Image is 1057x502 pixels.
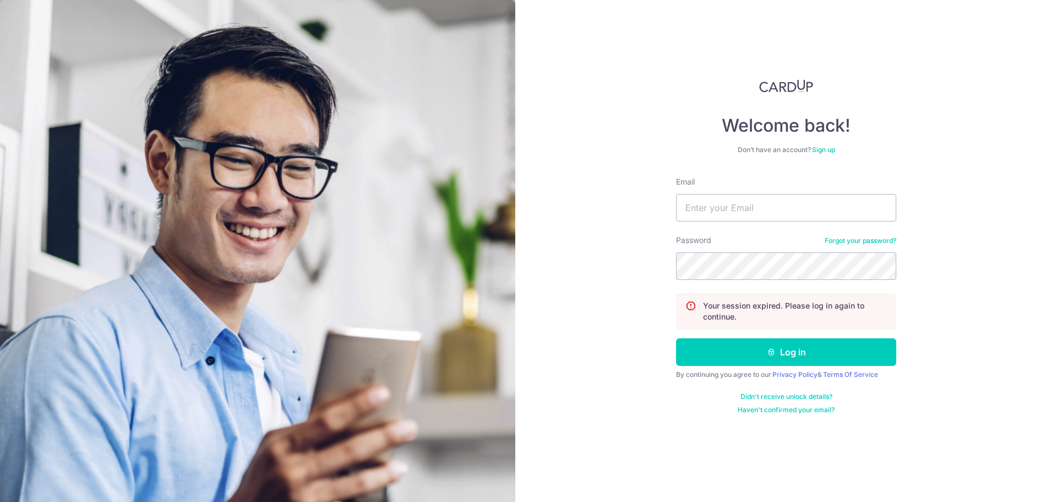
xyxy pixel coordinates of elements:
label: Password [676,235,711,246]
div: Don’t have an account? [676,145,896,154]
a: Haven't confirmed your email? [738,406,835,414]
a: Didn't receive unlock details? [740,392,832,401]
h4: Welcome back! [676,115,896,137]
a: Terms Of Service [823,370,878,379]
img: CardUp Logo [759,79,813,93]
a: Forgot your password? [825,236,896,245]
button: Log in [676,338,896,366]
div: By continuing you agree to our & [676,370,896,379]
p: Your session expired. Please log in again to continue. [703,300,887,322]
label: Email [676,176,695,187]
input: Enter your Email [676,194,896,222]
a: Privacy Policy [772,370,818,379]
a: Sign up [812,145,835,154]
